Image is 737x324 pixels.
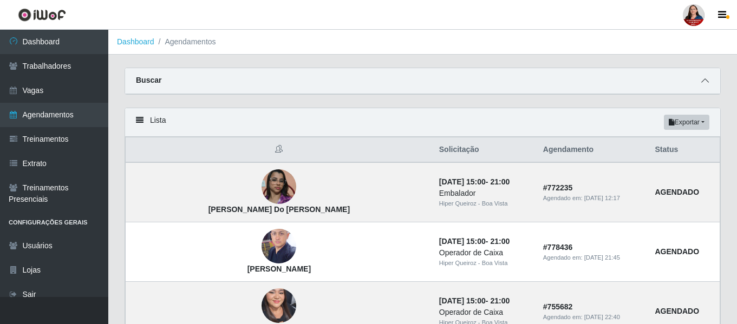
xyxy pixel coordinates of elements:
div: Agendado em: [543,313,642,322]
img: Leonardo Fernandes da Silva [262,223,296,269]
th: Solicitação [433,137,537,163]
strong: AGENDADO [655,188,699,196]
time: [DATE] 15:00 [439,177,486,186]
strong: Buscar [136,76,161,84]
div: Agendado em: [543,253,642,262]
strong: # 755682 [543,302,573,311]
time: 21:00 [490,237,510,246]
strong: - [439,237,510,246]
strong: - [439,177,510,186]
img: Laryssa Mendonça Do Nascimento [262,156,296,218]
a: Dashboard [117,37,154,46]
strong: - [439,296,510,305]
time: [DATE] 15:00 [439,296,486,305]
time: [DATE] 21:45 [584,254,620,261]
div: Agendado em: [543,194,642,203]
th: Status [648,137,720,163]
nav: breadcrumb [108,30,737,55]
strong: AGENDADO [655,247,699,256]
div: Operador de Caixa [439,247,530,259]
time: [DATE] 15:00 [439,237,486,246]
th: Agendamento [537,137,649,163]
strong: # 772235 [543,183,573,192]
div: Lista [125,108,720,137]
time: 21:00 [490,296,510,305]
strong: AGENDADO [655,307,699,315]
time: [DATE] 12:17 [584,195,620,201]
img: CoreUI Logo [18,8,66,22]
strong: [PERSON_NAME] Do [PERSON_NAME] [208,205,350,214]
strong: [PERSON_NAME] [247,265,311,273]
time: [DATE] 22:40 [584,314,620,320]
div: Hiper Queiroz - Boa Vista [439,259,530,268]
div: Hiper Queiroz - Boa Vista [439,199,530,208]
strong: # 778436 [543,243,573,252]
div: Operador de Caixa [439,307,530,318]
div: Embalador [439,188,530,199]
time: 21:00 [490,177,510,186]
button: Exportar [664,115,709,130]
li: Agendamentos [154,36,216,48]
